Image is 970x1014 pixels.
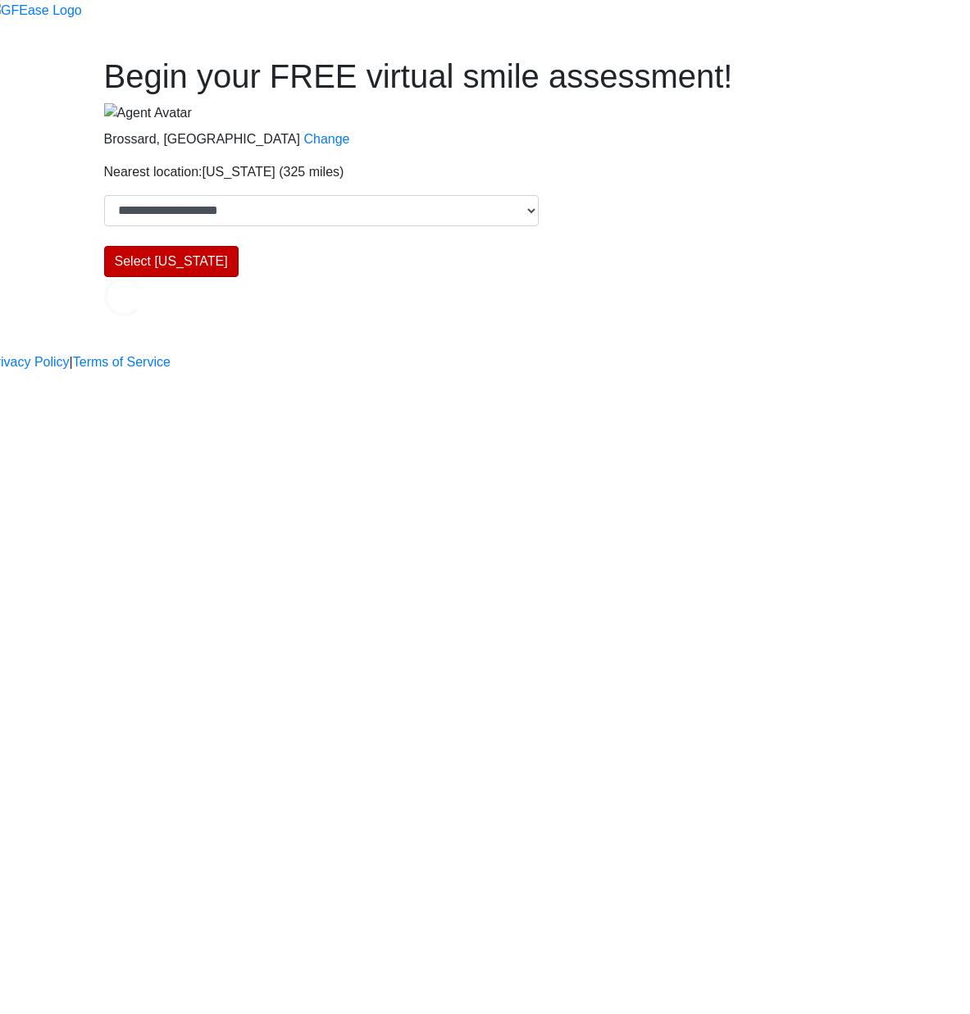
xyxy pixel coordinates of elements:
[104,57,867,96] h1: Begin your FREE virtual smile assessment!
[303,132,349,146] a: Change
[203,165,276,179] span: [US_STATE]
[104,132,300,146] span: Brossard, [GEOGRAPHIC_DATA]
[104,246,239,277] button: Select [US_STATE]
[104,103,192,123] img: Agent Avatar
[70,352,73,372] a: |
[279,165,344,179] span: (325 miles)
[104,162,867,182] p: Nearest location:
[73,352,171,372] a: Terms of Service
